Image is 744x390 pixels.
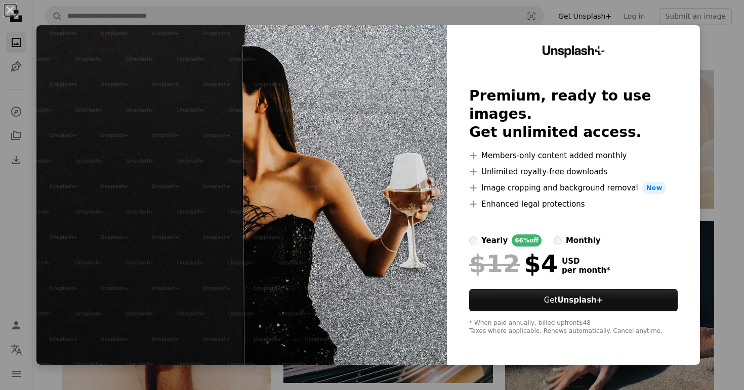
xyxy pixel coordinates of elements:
[481,234,508,247] div: yearly
[557,296,603,305] strong: Unsplash+
[469,236,477,245] input: yearly66%off
[469,319,678,335] div: * When paid annually, billed upfront $48 Taxes where applicable. Renews automatically. Cancel any...
[554,236,562,245] input: monthly
[512,234,542,247] div: 66% off
[469,182,678,194] li: Image cropping and background removal
[562,257,610,266] span: USD
[642,182,667,194] span: New
[469,289,678,311] button: GetUnsplash+
[469,251,558,277] div: $4
[469,166,678,178] li: Unlimited royalty-free downloads
[469,198,678,210] li: Enhanced legal protections
[469,150,678,162] li: Members-only content added monthly
[566,234,601,247] div: monthly
[562,266,610,275] span: per month *
[469,251,520,277] span: $12
[469,87,678,141] h2: Premium, ready to use images. Get unlimited access.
